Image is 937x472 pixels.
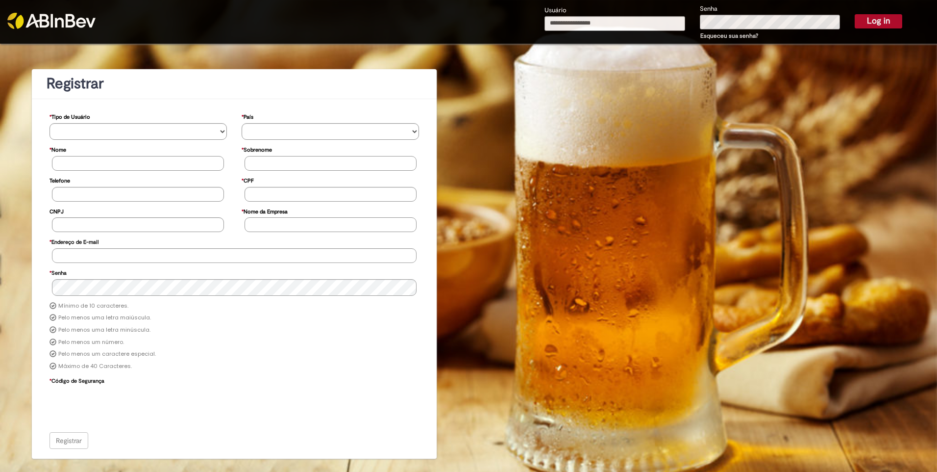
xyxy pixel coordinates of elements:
[700,32,758,40] a: Esqueceu sua senha?
[58,302,128,310] label: Mínimo de 10 caracteres.
[47,76,422,92] h1: Registrar
[7,13,96,29] img: ABInbev-white.png
[49,265,67,279] label: Senha
[855,14,902,28] button: Log in
[49,204,64,218] label: CNPJ
[58,350,156,358] label: Pelo menos um caractere especial.
[49,142,66,156] label: Nome
[58,326,150,334] label: Pelo menos uma letra minúscula.
[700,4,717,14] label: Senha
[58,314,151,322] label: Pelo menos uma letra maiúscula.
[49,109,90,123] label: Tipo de Usuário
[242,142,272,156] label: Sobrenome
[58,363,132,370] label: Máximo de 40 Caracteres.
[58,339,124,346] label: Pelo menos um número.
[49,173,70,187] label: Telefone
[242,204,288,218] label: Nome da Empresa
[544,6,567,15] label: Usuário
[49,373,104,387] label: Código de Segurança
[242,173,254,187] label: CPF
[242,109,253,123] label: País
[49,234,99,248] label: Endereço de E-mail
[52,387,201,425] iframe: reCAPTCHA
